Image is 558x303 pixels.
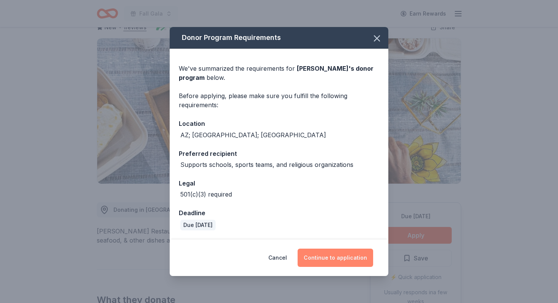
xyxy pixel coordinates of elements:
div: Before applying, please make sure you fulfill the following requirements: [179,91,379,109]
div: We've summarized the requirements for below. [179,64,379,82]
button: Cancel [268,249,287,267]
div: 501(c)(3) required [180,190,232,199]
div: Deadline [179,208,379,218]
div: Supports schools, sports teams, and religious organizations [180,160,353,169]
button: Continue to application [298,249,373,267]
div: Donor Program Requirements [170,27,388,49]
div: Due [DATE] [180,220,216,230]
div: Location [179,119,379,128]
div: AZ; [GEOGRAPHIC_DATA]; [GEOGRAPHIC_DATA] [180,130,326,140]
div: Legal [179,178,379,188]
div: Preferred recipient [179,149,379,159]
